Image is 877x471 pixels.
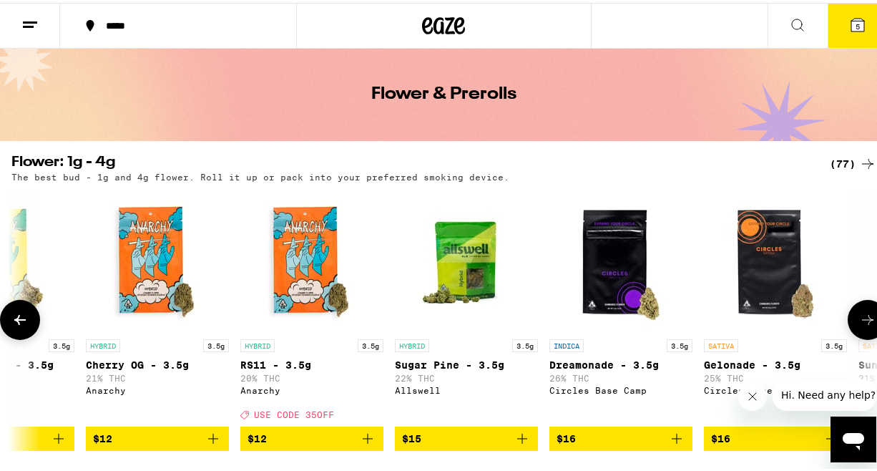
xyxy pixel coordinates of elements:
p: HYBRID [86,336,120,349]
a: Open page for Gelonade - 3.5g from Circles Base Camp [704,186,847,424]
span: 5 [856,19,860,28]
div: Anarchy [86,383,229,392]
div: Anarchy [240,383,383,392]
span: $12 [248,430,267,442]
h2: Flower: 1g - 4g [11,152,806,170]
div: Circles Base Camp [549,383,692,392]
p: Sugar Pine - 3.5g [395,356,538,368]
div: Allswell [395,383,538,392]
img: Anarchy - RS11 - 3.5g [240,186,383,329]
p: 3.5g [512,336,538,349]
p: 26% THC [549,371,692,380]
p: INDICA [549,336,584,349]
button: Add to bag [549,424,692,448]
img: Allswell - Sugar Pine - 3.5g [395,186,538,329]
img: Circles Base Camp - Dreamonade - 3.5g [549,186,692,329]
span: USE CODE 35OFF [254,407,334,417]
p: 25% THC [704,371,847,380]
button: Add to bag [704,424,847,448]
iframe: Message from company [773,377,876,408]
span: $16 [557,430,576,442]
button: Add to bag [86,424,229,448]
p: SATIVA [704,336,738,349]
p: 3.5g [203,336,229,349]
img: Circles Base Camp - Gelonade - 3.5g [704,186,847,329]
p: Dreamonade - 3.5g [549,356,692,368]
button: Add to bag [395,424,538,448]
p: HYBRID [240,336,275,349]
p: The best bud - 1g and 4g flower. Roll it up or pack into your preferred smoking device. [11,170,509,179]
p: HYBRID [395,336,429,349]
a: Open page for Sugar Pine - 3.5g from Allswell [395,186,538,424]
div: Circles Base Camp [704,383,847,392]
p: RS11 - 3.5g [240,356,383,368]
p: 3.5g [358,336,383,349]
p: 21% THC [86,371,229,380]
a: Open page for Dreamonade - 3.5g from Circles Base Camp [549,186,692,424]
h1: Flower & Prerolls [371,83,516,100]
p: 22% THC [395,371,538,380]
p: Gelonade - 3.5g [704,356,847,368]
p: Cherry OG - 3.5g [86,356,229,368]
p: 20% THC [240,371,383,380]
img: Anarchy - Cherry OG - 3.5g [86,186,229,329]
iframe: Button to launch messaging window [831,414,876,460]
a: Open page for RS11 - 3.5g from Anarchy [240,186,383,424]
p: 3.5g [821,336,847,349]
p: 3.5g [667,336,692,349]
span: $16 [711,430,730,442]
span: $15 [402,430,421,442]
p: 3.5g [49,336,74,349]
a: (77) [830,152,876,170]
a: Open page for Cherry OG - 3.5g from Anarchy [86,186,229,424]
span: $12 [93,430,112,442]
iframe: Close message [738,379,767,408]
button: Add to bag [240,424,383,448]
